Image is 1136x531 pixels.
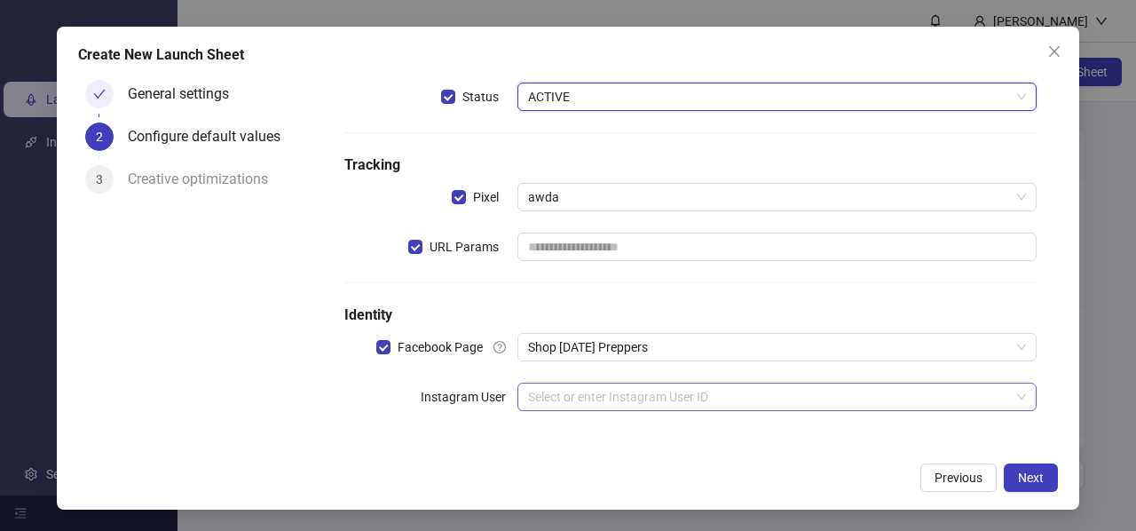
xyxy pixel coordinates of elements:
[421,383,517,411] label: Instagram User
[422,237,506,257] span: URL Params
[128,80,243,108] div: General settings
[1040,37,1069,66] button: Close
[493,341,506,353] span: question-circle
[528,83,1026,110] span: ACTIVE
[1018,471,1044,485] span: Next
[1004,464,1058,492] button: Next
[528,334,1026,361] span: Shop Today's Preppers
[344,155,1037,176] h5: Tracking
[920,464,997,492] button: Previous
[1047,44,1061,59] span: close
[128,123,295,151] div: Configure default values
[935,471,982,485] span: Previous
[528,184,1026,210] span: awda
[96,130,103,144] span: 2
[93,88,106,100] span: check
[78,44,1058,66] div: Create New Launch Sheet
[128,165,282,194] div: Creative optimizations
[466,187,506,207] span: Pixel
[344,305,1037,326] h5: Identity
[455,87,506,107] span: Status
[390,337,490,357] span: Facebook Page
[96,172,103,186] span: 3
